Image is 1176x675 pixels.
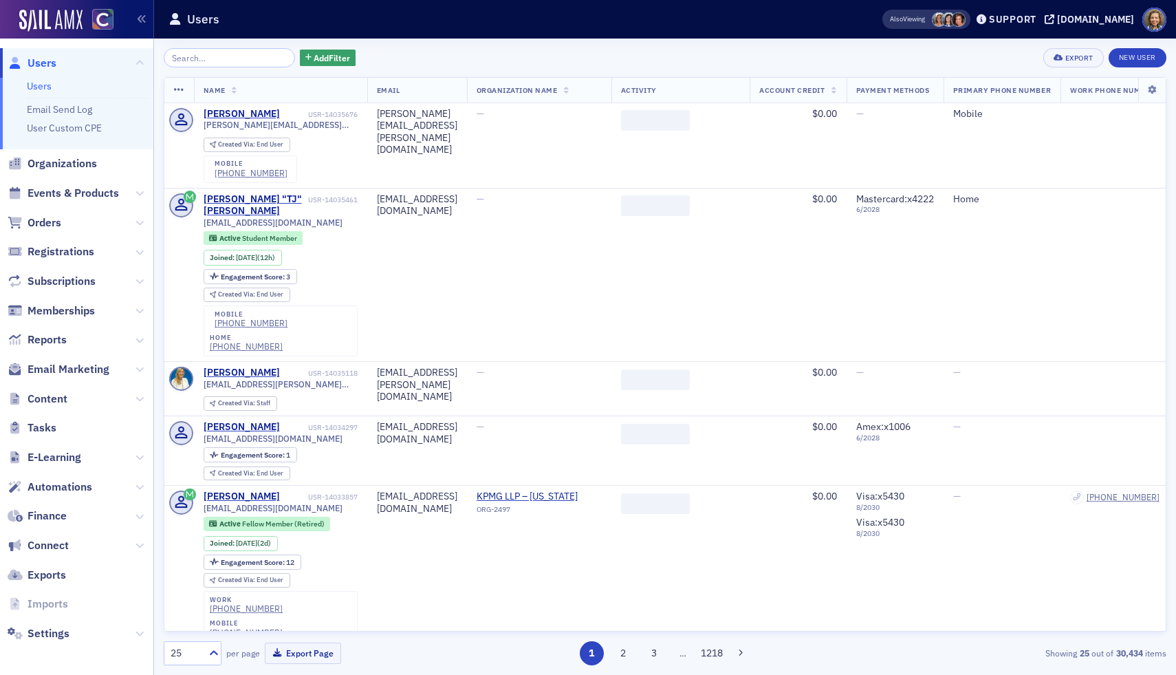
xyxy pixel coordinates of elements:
[221,451,290,459] div: 1
[209,519,324,528] a: Active Fellow Member (Retired)
[164,48,295,67] input: Search…
[210,334,283,342] div: home
[236,253,257,262] span: [DATE]
[953,108,1052,120] div: Mobile
[941,12,956,27] span: Stacy Svendsen
[812,420,837,433] span: $0.00
[377,108,457,156] div: [PERSON_NAME][EMAIL_ADDRESS][PERSON_NAME][DOMAIN_NAME]
[221,559,294,566] div: 12
[8,156,97,171] a: Organizations
[621,85,657,95] span: Activity
[215,318,287,328] div: [PHONE_NUMBER]
[236,538,257,548] span: [DATE]
[171,646,201,661] div: 25
[282,110,358,119] div: USR-14035676
[204,396,277,411] div: Created Via: Staff
[856,85,930,95] span: Payment Methods
[8,303,95,319] a: Memberships
[28,420,56,436] span: Tasks
[300,50,356,67] button: AddFilter
[477,505,602,519] div: ORG-2497
[377,421,457,445] div: [EMAIL_ADDRESS][DOMAIN_NAME]
[8,244,94,259] a: Registrations
[83,9,113,32] a: View Homepage
[28,480,92,495] span: Automations
[204,433,342,444] span: [EMAIL_ADDRESS][DOMAIN_NAME]
[204,108,280,120] a: [PERSON_NAME]
[1057,13,1134,25] div: [DOMAIN_NAME]
[8,392,67,407] a: Content
[856,107,864,120] span: —
[27,122,102,134] a: User Custom CPE
[8,626,69,641] a: Settings
[856,205,934,214] span: 6 / 2028
[215,310,287,319] div: mobile
[236,539,271,548] div: (2d)
[204,138,290,152] div: Created Via: End User
[1043,48,1103,67] button: Export
[28,56,56,71] span: Users
[377,491,457,515] div: [EMAIL_ADDRESS][DOMAIN_NAME]
[226,647,260,659] label: per page
[611,641,635,665] button: 2
[215,168,287,178] a: [PHONE_NUMBER]
[19,10,83,32] img: SailAMX
[218,470,283,478] div: End User
[812,107,837,120] span: $0.00
[221,273,290,281] div: 3
[210,596,283,604] div: work
[856,490,904,502] span: Visa : x5430
[204,517,331,531] div: Active: Active: Fellow Member (Retired)
[8,597,68,612] a: Imports
[28,186,119,201] span: Events & Products
[953,420,961,433] span: —
[28,362,109,377] span: Email Marketing
[642,641,666,665] button: 3
[218,400,270,407] div: Staff
[1087,492,1159,502] a: [PHONE_NUMBER]
[187,11,219,28] h1: Users
[218,577,283,584] div: End User
[204,491,280,503] a: [PERSON_NAME]
[204,421,280,433] a: [PERSON_NAME]
[314,52,350,64] span: Add Filter
[856,433,934,442] span: 6 / 2028
[218,469,257,478] span: Created Via :
[8,362,109,377] a: Email Marketing
[28,450,81,465] span: E-Learning
[8,274,96,289] a: Subscriptions
[28,215,61,231] span: Orders
[218,290,257,299] span: Created Via :
[8,56,56,71] a: Users
[28,303,95,319] span: Memberships
[621,369,690,390] span: ‌
[673,647,693,659] span: …
[219,233,242,243] span: Active
[856,516,904,528] span: Visa : x5430
[308,195,358,204] div: USR-14035461
[28,538,69,553] span: Connect
[28,508,67,524] span: Finance
[580,641,604,665] button: 1
[1077,647,1091,659] strong: 25
[204,193,306,217] a: [PERSON_NAME] "TJ" [PERSON_NAME]
[953,193,1052,206] div: Home
[477,193,484,205] span: —
[989,13,1036,25] div: Support
[951,12,966,27] span: Katie Foo
[210,603,283,614] a: [PHONE_NUMBER]
[621,110,690,131] span: ‌
[856,503,934,512] span: 8 / 2030
[8,450,81,465] a: E-Learning
[204,250,282,265] div: Joined: 2025-09-24 00:00:00
[27,80,52,92] a: Users
[1070,85,1155,95] span: Work Phone Number
[477,107,484,120] span: —
[210,628,283,638] a: [PHONE_NUMBER]
[1142,8,1166,32] span: Profile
